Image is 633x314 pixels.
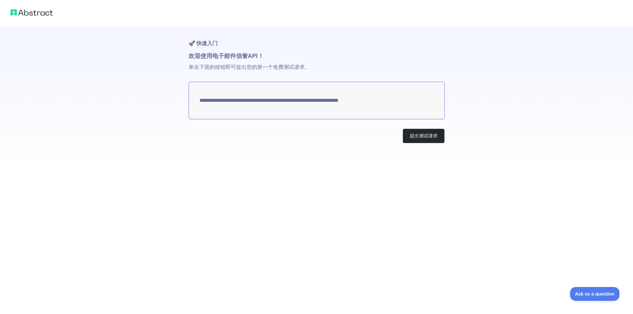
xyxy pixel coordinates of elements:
font: 电子邮件信誉 [212,53,248,59]
button: 提出测试请求 [403,128,445,143]
font: 🚀 快速入门 [189,41,218,46]
font: 单击下面的按钮即可提出您的第一个免费测试请求。 [189,64,310,70]
font: 提出测试请求 [410,133,437,138]
font: API！ [248,53,264,59]
img: 抽象标志 [11,8,53,17]
font: 欢迎使用 [189,53,212,59]
iframe: 切换客户支持 [570,287,620,301]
